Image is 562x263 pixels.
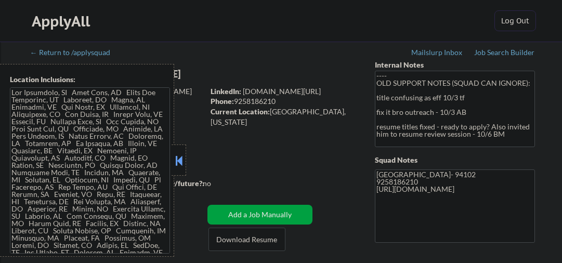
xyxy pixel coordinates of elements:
[411,48,463,59] a: Mailslurp Inbox
[211,87,241,96] strong: LinkedIn:
[211,97,234,106] strong: Phone:
[211,107,270,116] strong: Current Location:
[211,96,358,107] div: 9258186210
[474,49,535,56] div: Job Search Builder
[243,87,321,96] a: [DOMAIN_NAME][URL]
[494,10,536,31] button: Log Out
[30,49,120,56] div: ← Return to /applysquad
[208,228,285,251] button: Download Resume
[32,12,93,30] div: ApplyAll
[375,155,535,165] div: Squad Notes
[10,74,170,85] div: Location Inclusions:
[474,48,535,59] a: Job Search Builder
[375,60,535,70] div: Internal Notes
[207,205,312,225] button: Add a Job Manually
[30,48,120,59] a: ← Return to /applysquad
[211,107,358,127] div: [GEOGRAPHIC_DATA], [US_STATE]
[411,49,463,56] div: Mailslurp Inbox
[203,178,232,189] div: no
